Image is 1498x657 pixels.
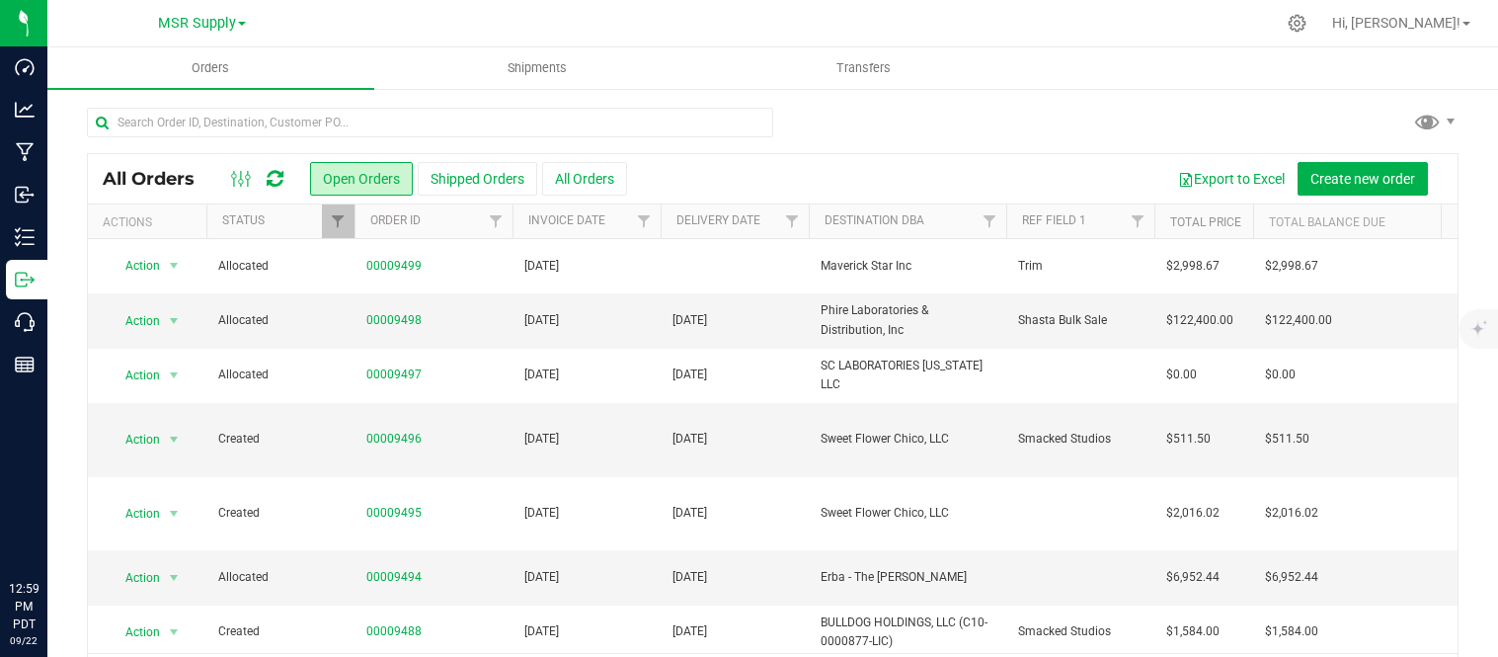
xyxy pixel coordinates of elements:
a: Filter [628,205,661,238]
span: Action [108,252,161,280]
span: $1,584.00 [1265,622,1318,641]
span: Shipments [481,59,593,77]
span: Create new order [1310,171,1415,187]
span: [DATE] [524,430,559,449]
a: 00009488 [366,622,422,641]
span: select [162,362,187,389]
span: Sweet Flower Chico, LLC [821,430,994,449]
a: Order ID [370,213,421,227]
span: Erba - The [PERSON_NAME] [821,568,994,587]
span: Phire Laboratories & Distribution, Inc [821,301,994,339]
span: Created [218,622,343,641]
span: [DATE] [672,311,707,330]
span: Shasta Bulk Sale [1018,311,1107,330]
a: 00009498 [366,311,422,330]
span: $0.00 [1166,366,1197,384]
div: Actions [103,215,198,229]
a: Filter [974,205,1006,238]
span: [DATE] [524,622,559,641]
span: Allocated [218,366,343,384]
span: [DATE] [672,622,707,641]
span: $122,400.00 [1265,311,1332,330]
span: Allocated [218,311,343,330]
span: Action [108,362,161,389]
span: select [162,500,187,528]
button: All Orders [542,162,627,196]
span: [DATE] [524,568,559,587]
span: $2,998.67 [1166,257,1220,276]
a: Invoice Date [528,213,605,227]
a: Orders [47,47,374,89]
span: Maverick Star Inc [821,257,994,276]
button: Create new order [1298,162,1428,196]
span: SC LABORATORIES [US_STATE] LLC [821,357,994,394]
span: $0.00 [1265,366,1296,384]
span: Trim [1018,257,1043,276]
span: select [162,618,187,646]
span: Sweet Flower Chico, LLC [821,504,994,523]
a: Ref Field 1 [1022,213,1086,227]
span: [DATE] [672,430,707,449]
span: Allocated [218,257,343,276]
a: Delivery Date [676,213,760,227]
a: 00009499 [366,257,422,276]
span: Orders [165,59,256,77]
inline-svg: Dashboard [15,57,35,77]
button: Open Orders [310,162,413,196]
div: Manage settings [1285,14,1309,33]
a: 00009496 [366,430,422,449]
p: 09/22 [9,633,39,648]
inline-svg: Analytics [15,100,35,120]
span: [DATE] [672,504,707,523]
input: Search Order ID, Destination, Customer PO... [87,108,773,137]
span: Hi, [PERSON_NAME]! [1332,15,1460,31]
span: Action [108,500,161,528]
span: Action [108,618,161,646]
span: $6,952.44 [1265,568,1318,587]
inline-svg: Manufacturing [15,142,35,162]
span: [DATE] [524,311,559,330]
span: select [162,426,187,453]
a: 00009495 [366,504,422,523]
span: Created [218,430,343,449]
iframe: Resource center [20,499,79,558]
button: Shipped Orders [418,162,537,196]
span: $2,998.67 [1265,257,1318,276]
span: $2,016.02 [1265,504,1318,523]
inline-svg: Outbound [15,270,35,289]
span: Smacked Studios [1018,430,1111,449]
span: Created [218,504,343,523]
p: 12:59 PM PDT [9,580,39,633]
span: Action [108,307,161,335]
a: Status [222,213,265,227]
a: Destination DBA [825,213,924,227]
inline-svg: Inbound [15,185,35,205]
span: $2,016.02 [1166,504,1220,523]
a: Total Price [1170,215,1241,229]
span: MSR Supply [158,15,236,32]
a: Filter [480,205,512,238]
span: $6,952.44 [1166,568,1220,587]
span: Allocated [218,568,343,587]
span: [DATE] [524,366,559,384]
span: [DATE] [672,568,707,587]
inline-svg: Call Center [15,312,35,332]
span: $511.50 [1166,430,1211,449]
span: Smacked Studios [1018,622,1111,641]
span: $122,400.00 [1166,311,1233,330]
a: Filter [1122,205,1154,238]
span: [DATE] [524,504,559,523]
a: 00009497 [366,366,422,384]
inline-svg: Inventory [15,227,35,247]
span: Action [108,426,161,453]
span: BULLDOG HOLDINGS, LLC (C10-0000877-LIC) [821,614,994,651]
span: select [162,252,187,280]
inline-svg: Reports [15,355,35,374]
span: Transfers [810,59,917,77]
button: Export to Excel [1165,162,1298,196]
span: [DATE] [672,366,707,384]
span: $511.50 [1265,430,1309,449]
span: Action [108,564,161,592]
a: Transfers [700,47,1027,89]
span: All Orders [103,168,214,190]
